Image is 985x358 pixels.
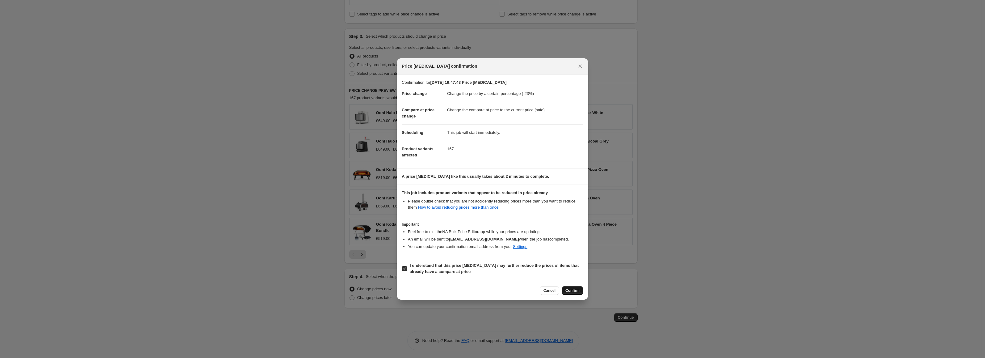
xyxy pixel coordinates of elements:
dd: Change the compare at price to the current price (sale) [447,102,583,118]
span: Price [MEDICAL_DATA] confirmation [402,63,477,69]
h3: Important [402,222,583,227]
a: Settings [513,244,527,249]
span: Product variants affected [402,147,434,157]
b: A price [MEDICAL_DATA] like this usually takes about 2 minutes to complete. [402,174,549,179]
span: Compare at price change [402,108,434,118]
dd: Change the price by a certain percentage (-23%) [447,86,583,102]
button: Cancel [540,286,559,295]
p: Confirmation for [402,79,583,86]
span: Scheduling [402,130,423,135]
dd: 167 [447,141,583,157]
span: Confirm [565,288,580,293]
button: Close [576,62,585,70]
b: This job includes product variants that appear to be reduced in price already [402,190,548,195]
li: Feel free to exit the NA Bulk Price Editor app while your prices are updating. [408,229,583,235]
span: Price change [402,91,427,96]
li: You can update your confirmation email address from your . [408,244,583,250]
a: How to avoid reducing prices more than once [418,205,499,210]
b: I understand that this price [MEDICAL_DATA] may further reduce the prices of items that already h... [410,263,579,274]
button: Confirm [562,286,583,295]
b: [DATE] 19:47:43 Price [MEDICAL_DATA] [430,80,506,85]
li: Please double check that you are not accidently reducing prices more than you want to reduce them [408,198,583,211]
span: Cancel [543,288,555,293]
dd: This job will start immediately. [447,124,583,141]
li: An email will be sent to when the job has completed . [408,236,583,242]
b: [EMAIL_ADDRESS][DOMAIN_NAME] [449,237,519,241]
